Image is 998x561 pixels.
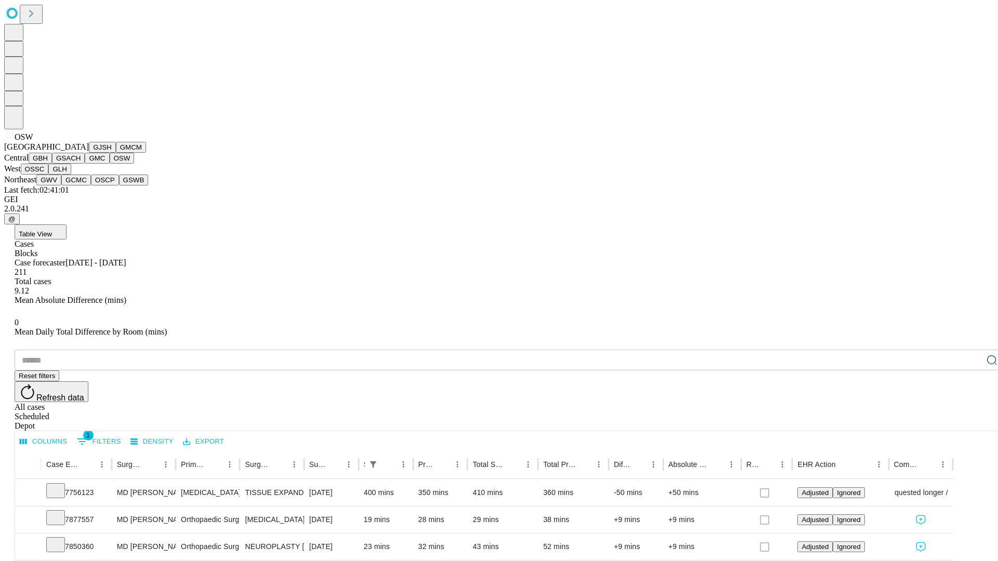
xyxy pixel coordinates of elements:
[110,153,135,164] button: OSW
[46,460,79,469] div: Case Epic Id
[364,460,365,469] div: Scheduled In Room Duration
[95,457,109,472] button: Menu
[506,457,521,472] button: Sort
[668,460,708,469] div: Absolute Difference
[61,175,91,185] button: GCMC
[802,543,829,551] span: Adjusted
[15,381,88,402] button: Refresh data
[668,506,736,533] div: +9 mins
[746,460,760,469] div: Resolved in EHR
[837,457,851,472] button: Sort
[15,286,29,295] span: 9.12
[15,132,33,141] span: OSW
[46,533,107,560] div: 7850360
[117,533,170,560] div: MD [PERSON_NAME] C [PERSON_NAME]
[382,457,396,472] button: Sort
[117,506,170,533] div: MD [PERSON_NAME] C [PERSON_NAME]
[936,457,950,472] button: Menu
[309,460,326,469] div: Surgery Date
[418,506,463,533] div: 28 mins
[19,372,55,380] span: Reset filters
[15,318,19,327] span: 0
[418,460,435,469] div: Predicted In Room Duration
[128,434,176,450] button: Density
[4,213,20,224] button: @
[29,153,52,164] button: GBH
[20,538,36,556] button: Expand
[833,487,864,498] button: Ignored
[8,215,16,223] span: @
[364,506,408,533] div: 19 mins
[592,457,606,472] button: Menu
[797,487,833,498] button: Adjusted
[309,506,353,533] div: [DATE]
[418,479,463,506] div: 350 mins
[245,533,298,560] div: NEUROPLASTY [MEDICAL_DATA] AT [GEOGRAPHIC_DATA]
[287,457,301,472] button: Menu
[837,516,860,524] span: Ignored
[15,268,27,276] span: 211
[327,457,342,472] button: Sort
[797,460,835,469] div: EHR Action
[15,296,126,304] span: Mean Absolute Difference (mins)
[4,185,69,194] span: Last fetch: 02:41:01
[181,479,234,506] div: [MEDICAL_DATA]
[366,457,380,472] div: 1 active filter
[20,511,36,529] button: Expand
[614,506,658,533] div: +9 mins
[46,506,107,533] div: 7877557
[245,479,298,506] div: TISSUE EXPANDER PLACEMENT IN [MEDICAL_DATA]
[418,533,463,560] div: 32 mins
[4,153,29,162] span: Central
[472,533,533,560] div: 43 mins
[668,479,736,506] div: +50 mins
[724,457,739,472] button: Menu
[272,457,287,472] button: Sort
[632,457,646,472] button: Sort
[20,484,36,502] button: Expand
[117,479,170,506] div: MD [PERSON_NAME] [PERSON_NAME] Md
[48,164,71,175] button: GLH
[543,479,603,506] div: 360 mins
[775,457,790,472] button: Menu
[364,533,408,560] div: 23 mins
[52,153,85,164] button: GSACH
[614,460,631,469] div: Difference
[89,142,116,153] button: GJSH
[46,479,107,506] div: 7756123
[85,153,109,164] button: GMC
[15,258,65,267] span: Case forecaster
[180,434,227,450] button: Export
[342,457,356,472] button: Menu
[245,506,298,533] div: [MEDICAL_DATA] RELEASE
[83,430,94,440] span: 1
[74,433,124,450] button: Show filters
[802,516,829,524] span: Adjusted
[222,457,237,472] button: Menu
[837,489,860,497] span: Ignored
[366,457,380,472] button: Show filters
[450,457,465,472] button: Menu
[144,457,159,472] button: Sort
[181,533,234,560] div: Orthopaedic Surgery
[4,164,21,173] span: West
[181,460,207,469] div: Primary Service
[4,175,36,184] span: Northeast
[577,457,592,472] button: Sort
[15,224,67,239] button: Table View
[208,457,222,472] button: Sort
[472,506,533,533] div: 29 mins
[614,479,658,506] div: -50 mins
[36,175,61,185] button: GWV
[19,230,52,238] span: Table View
[21,164,49,175] button: OSSC
[396,457,411,472] button: Menu
[543,460,576,469] div: Total Predicted Duration
[436,457,450,472] button: Sort
[543,533,603,560] div: 52 mins
[119,175,149,185] button: GSWB
[4,204,994,213] div: 2.0.241
[15,370,59,381] button: Reset filters
[833,541,864,552] button: Ignored
[797,514,833,525] button: Adjusted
